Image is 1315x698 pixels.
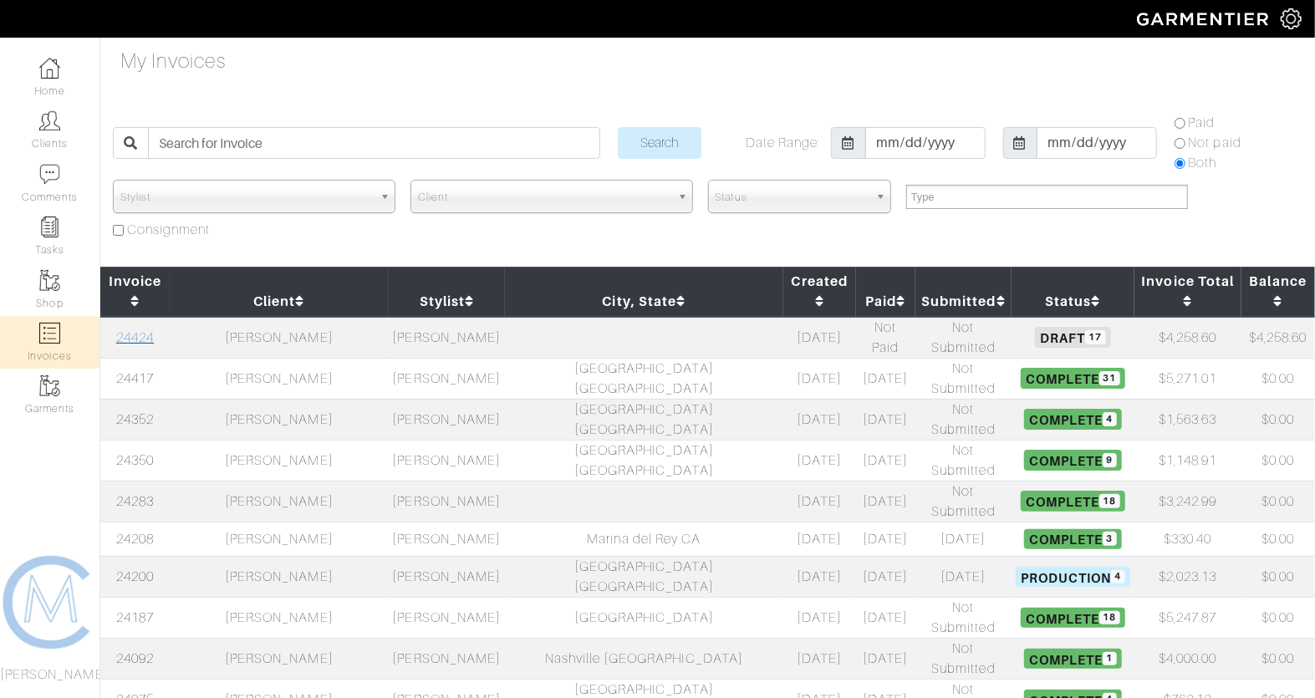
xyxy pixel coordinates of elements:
[1085,330,1106,344] span: 17
[1111,570,1125,584] span: 4
[1241,522,1315,556] td: $0.00
[1129,4,1281,33] img: garmentier-logo-header-white-b43fb05a5012e4ada735d5af1a66efaba907eab6374d6393d1fbf88cb4ef424d.png
[170,399,389,440] td: [PERSON_NAME]
[505,358,783,399] td: [GEOGRAPHIC_DATA] [GEOGRAPHIC_DATA]
[1241,440,1315,481] td: $0.00
[783,358,856,399] td: [DATE]
[1134,440,1241,481] td: $1,148.91
[39,58,60,79] img: dashboard-icon-dbcd8f5a0b271acd01030246c82b418ddd0df26cd7fceb0bd07c9910d44c42f6.png
[1134,358,1241,399] td: $5,271.01
[1142,273,1235,309] a: Invoice Total
[1035,327,1111,347] span: Draft
[1281,8,1302,29] img: gear-icon-white-bd11855cb880d31180b6d7d6211b90ccbf57a29d726f0c71d8c61bd08dd39cc2.png
[1134,317,1241,359] td: $4,258.60
[856,522,915,556] td: [DATE]
[915,481,1012,522] td: Not Submitted
[618,127,701,159] input: Search
[1099,611,1120,625] span: 18
[1189,113,1216,133] label: Paid
[170,358,389,399] td: [PERSON_NAME]
[127,220,211,240] label: Consignment
[856,440,915,481] td: [DATE]
[116,330,154,345] a: 24424
[389,522,505,556] td: [PERSON_NAME]
[1241,556,1315,597] td: $0.00
[39,270,60,291] img: garments-icon-b7da505a4dc4fd61783c78ac3ca0ef83fa9d6f193b1c9dc38574b1d14d53ca28.png
[783,556,856,597] td: [DATE]
[389,317,505,359] td: [PERSON_NAME]
[116,532,154,547] a: 24208
[116,494,154,509] a: 24283
[1241,481,1315,522] td: $0.00
[170,481,389,522] td: [PERSON_NAME]
[1024,649,1122,669] span: Complete
[116,453,154,468] a: 24350
[1099,494,1120,508] span: 18
[915,522,1012,556] td: [DATE]
[389,638,505,679] td: [PERSON_NAME]
[1134,522,1241,556] td: $330.40
[1103,532,1117,546] span: 3
[783,481,856,522] td: [DATE]
[603,293,686,309] a: City, State
[1134,399,1241,440] td: $1,563.63
[856,597,915,638] td: [DATE]
[783,638,856,679] td: [DATE]
[116,569,154,584] a: 24200
[116,371,154,386] a: 24417
[915,399,1012,440] td: Not Submitted
[856,638,915,679] td: [DATE]
[783,317,856,359] td: [DATE]
[1021,368,1126,388] span: Complete
[856,399,915,440] td: [DATE]
[148,127,600,159] input: Search for Invoice
[505,597,783,638] td: [GEOGRAPHIC_DATA]
[418,181,670,214] span: Client
[109,273,161,309] a: Invoice
[116,610,154,625] a: 24187
[792,273,848,309] a: Created
[389,358,505,399] td: [PERSON_NAME]
[1024,529,1122,549] span: Complete
[1024,409,1122,429] span: Complete
[783,440,856,481] td: [DATE]
[1021,491,1126,511] span: Complete
[915,597,1012,638] td: Not Submitted
[1045,293,1100,309] a: Status
[1241,317,1315,359] td: $4,258.60
[39,217,60,237] img: reminder-icon-8004d30b9f0a5d33ae49ab947aed9ed385cf756f9e5892f1edd6e32f2345188e.png
[389,556,505,597] td: [PERSON_NAME]
[39,110,60,131] img: clients-icon-6bae9207a08558b7cb47a8932f037763ab4055f8c8b6bfacd5dc20c3e0201464.png
[505,522,783,556] td: Marina del Rey CA
[39,375,60,396] img: garments-icon-b7da505a4dc4fd61783c78ac3ca0ef83fa9d6f193b1c9dc38574b1d14d53ca28.png
[915,556,1012,597] td: [DATE]
[1134,638,1241,679] td: $4,000.00
[170,556,389,597] td: [PERSON_NAME]
[1241,399,1315,440] td: $0.00
[915,358,1012,399] td: Not Submitted
[389,481,505,522] td: [PERSON_NAME]
[716,181,869,214] span: Status
[783,522,856,556] td: [DATE]
[856,556,915,597] td: [DATE]
[1016,567,1131,587] span: Production
[915,638,1012,679] td: Not Submitted
[783,597,856,638] td: [DATE]
[1134,556,1241,597] td: $2,023.13
[116,412,154,427] a: 24352
[389,440,505,481] td: [PERSON_NAME]
[39,164,60,185] img: comment-icon-a0a6a9ef722e966f86d9cbdc48e553b5cf19dbc54f86b18d962a5391bc8f6eb6.png
[505,440,783,481] td: [GEOGRAPHIC_DATA] [GEOGRAPHIC_DATA]
[915,317,1012,359] td: Not Submitted
[420,293,474,309] a: Stylist
[505,556,783,597] td: [GEOGRAPHIC_DATA] [GEOGRAPHIC_DATA]
[120,49,227,74] h4: My Invoices
[505,399,783,440] td: [GEOGRAPHIC_DATA] [GEOGRAPHIC_DATA]
[1250,273,1307,309] a: Balance
[1103,412,1117,426] span: 4
[116,651,154,666] a: 24092
[389,399,505,440] td: [PERSON_NAME]
[856,358,915,399] td: [DATE]
[1241,597,1315,638] td: $0.00
[1241,638,1315,679] td: $0.00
